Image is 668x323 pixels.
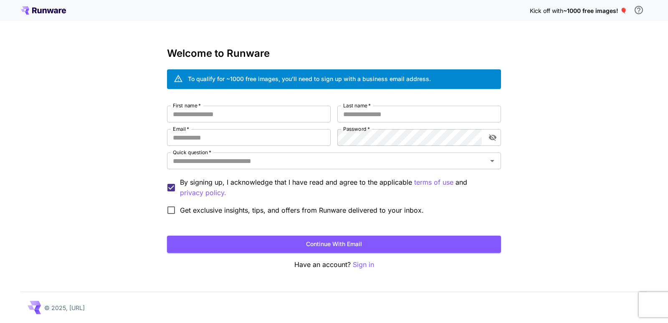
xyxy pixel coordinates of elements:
div: To qualify for ~1000 free images, you’ll need to sign up with a business email address. [188,74,431,83]
button: By signing up, I acknowledge that I have read and agree to the applicable terms of use and [180,188,226,198]
label: Password [343,125,370,132]
button: By signing up, I acknowledge that I have read and agree to the applicable and privacy policy. [414,177,453,188]
label: Email [173,125,189,132]
p: privacy policy. [180,188,226,198]
button: In order to qualify for free credit, you need to sign up with a business email address and click ... [630,2,647,18]
p: © 2025, [URL] [44,303,85,312]
span: Kick off with [530,7,563,14]
label: First name [173,102,201,109]
button: Open [486,155,498,167]
p: By signing up, I acknowledge that I have read and agree to the applicable and [180,177,494,198]
button: Continue with email [167,236,501,253]
span: Get exclusive insights, tips, and offers from Runware delivered to your inbox. [180,205,424,215]
h3: Welcome to Runware [167,48,501,59]
button: toggle password visibility [485,130,500,145]
label: Quick question [173,149,211,156]
p: terms of use [414,177,453,188]
label: Last name [343,102,371,109]
button: Sign in [353,259,374,270]
span: ~1000 free images! 🎈 [563,7,627,14]
p: Have an account? [167,259,501,270]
